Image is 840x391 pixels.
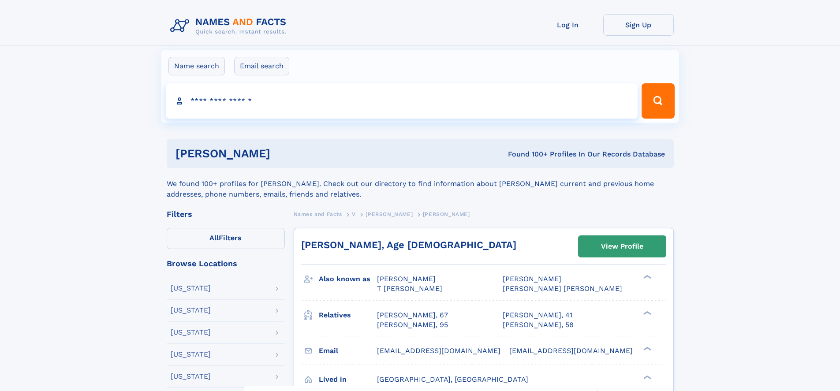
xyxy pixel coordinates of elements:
h3: Email [319,343,377,358]
span: V [352,211,356,217]
div: [US_STATE] [171,373,211,380]
div: ❯ [641,310,652,316]
label: Name search [168,57,225,75]
span: T [PERSON_NAME] [377,284,442,293]
a: Sign Up [603,14,674,36]
h3: Relatives [319,308,377,323]
span: [GEOGRAPHIC_DATA], [GEOGRAPHIC_DATA] [377,375,528,384]
div: Browse Locations [167,260,285,268]
a: Names and Facts [294,209,342,220]
h3: Lived in [319,372,377,387]
span: [EMAIL_ADDRESS][DOMAIN_NAME] [509,346,633,355]
button: Search Button [642,83,674,119]
a: [PERSON_NAME], 41 [503,310,572,320]
span: [PERSON_NAME] [423,211,470,217]
span: [PERSON_NAME] [503,275,561,283]
span: [PERSON_NAME] [377,275,436,283]
div: [US_STATE] [171,329,211,336]
div: ❯ [641,346,652,351]
span: [PERSON_NAME] [366,211,413,217]
input: search input [166,83,638,119]
div: [US_STATE] [171,351,211,358]
label: Filters [167,228,285,249]
h1: [PERSON_NAME] [175,148,389,159]
span: [EMAIL_ADDRESS][DOMAIN_NAME] [377,346,500,355]
div: Found 100+ Profiles In Our Records Database [389,149,665,159]
div: View Profile [601,236,643,257]
label: Email search [234,57,289,75]
a: View Profile [579,236,666,257]
span: All [209,234,219,242]
div: We found 100+ profiles for [PERSON_NAME]. Check out our directory to find information about [PERS... [167,168,674,200]
div: Filters [167,210,285,218]
div: [US_STATE] [171,307,211,314]
div: ❯ [641,374,652,380]
a: [PERSON_NAME], 58 [503,320,574,330]
a: V [352,209,356,220]
a: [PERSON_NAME], 95 [377,320,448,330]
a: [PERSON_NAME], Age [DEMOGRAPHIC_DATA] [301,239,516,250]
span: [PERSON_NAME] [PERSON_NAME] [503,284,622,293]
h3: Also known as [319,272,377,287]
a: [PERSON_NAME] [366,209,413,220]
a: Log In [533,14,603,36]
a: [PERSON_NAME], 67 [377,310,448,320]
img: Logo Names and Facts [167,14,294,38]
div: [US_STATE] [171,285,211,292]
div: ❯ [641,274,652,280]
